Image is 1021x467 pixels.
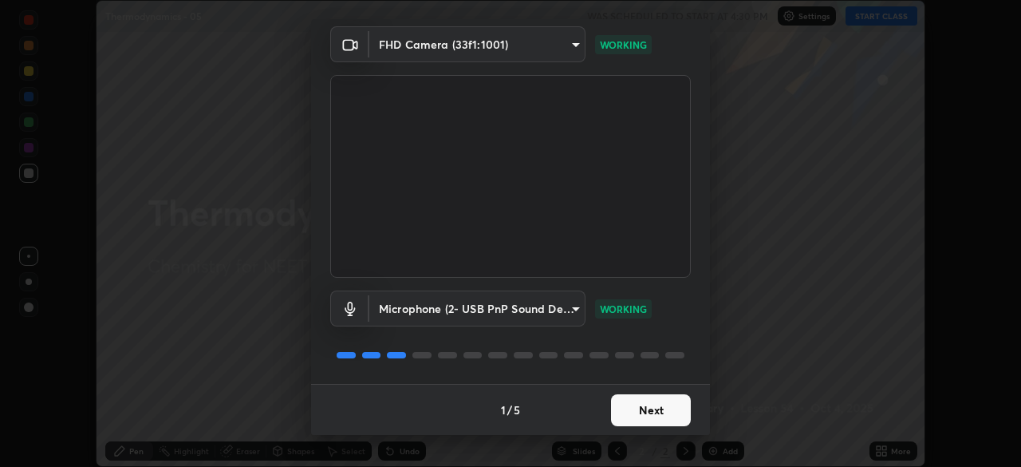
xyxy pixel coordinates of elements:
h4: 1 [501,402,506,418]
button: Next [611,394,691,426]
h4: 5 [514,402,520,418]
h4: / [507,402,512,418]
div: FHD Camera (33f1:1001) [369,26,585,62]
p: WORKING [600,302,647,316]
div: FHD Camera (33f1:1001) [369,291,585,327]
p: WORKING [600,38,647,52]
